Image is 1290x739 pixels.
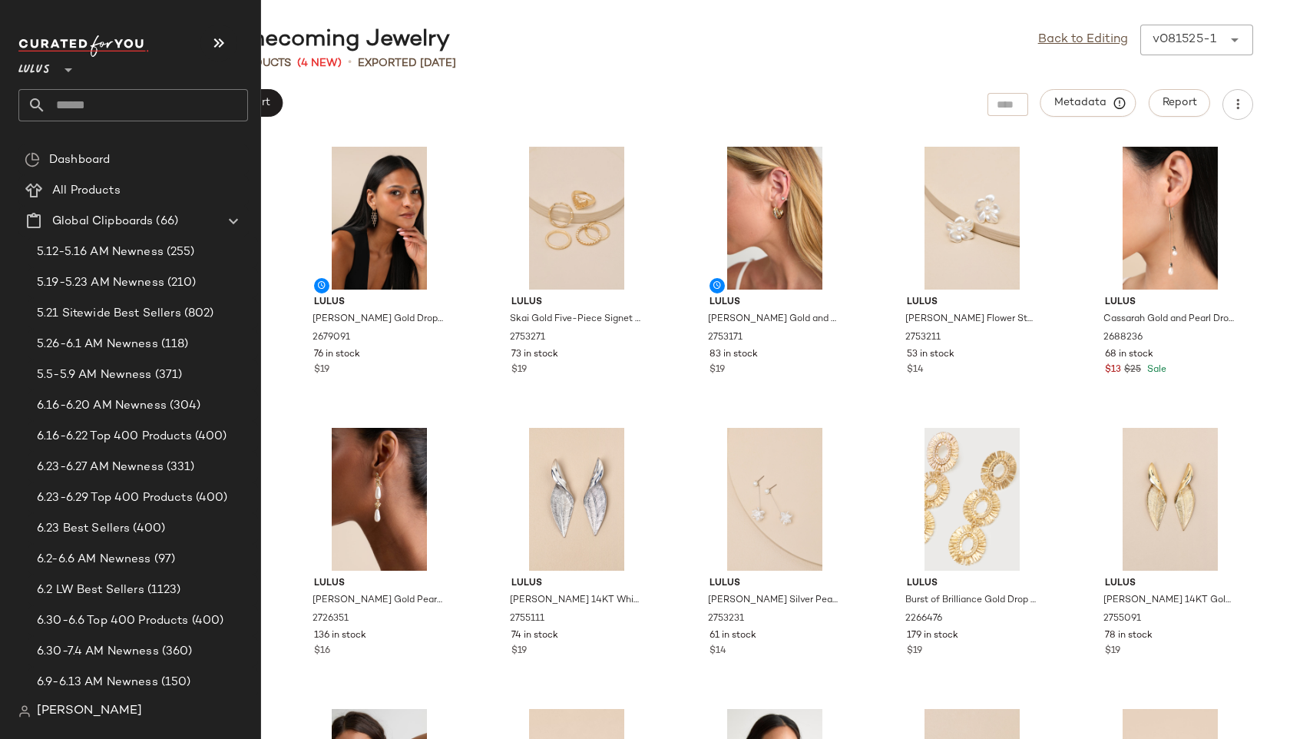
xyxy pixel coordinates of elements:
span: 6.30-6.6 Top 400 Products [37,612,189,630]
img: svg%3e [18,705,31,717]
img: cfy_white_logo.C9jOOHJF.svg [18,35,149,57]
span: (1123) [144,582,181,599]
span: All Products [52,182,121,200]
span: Lulus [1105,296,1235,310]
img: 2688236_01_OM.jpg [1093,147,1248,290]
span: Lulus [1105,577,1235,591]
span: (97) [151,551,176,568]
span: • [348,54,352,72]
span: 2755091 [1103,612,1141,626]
span: [PERSON_NAME] [37,702,142,721]
span: [PERSON_NAME] 14KT White Gold Twisted Leaf Drop Earrings [510,594,640,608]
span: 6.30-7.4 AM Newness [37,643,159,661]
span: Skai Gold Five-Piece Signet Ring Set [510,313,640,326]
span: Cassarah Gold and Pearl Drop Earrings [1103,313,1234,326]
span: (400) [130,520,165,538]
span: 136 in stock [314,629,366,643]
span: (66) [153,213,178,230]
span: (210) [164,274,197,292]
span: Lulus [511,577,642,591]
span: 53 in stock [907,348,954,362]
span: [PERSON_NAME] Flower Stud Earrings [905,313,1036,326]
span: Dashboard [49,151,110,169]
span: 6.23 Best Sellers [37,520,130,538]
span: 76 in stock [314,348,360,362]
span: 2679091 [313,331,350,345]
span: (802) [181,305,214,323]
span: Lulus [511,296,642,310]
span: 6.23-6.27 AM Newness [37,459,164,476]
span: 2753171 [708,331,743,345]
span: 74 in stock [511,629,558,643]
span: 5.12-5.16 AM Newness [37,244,164,261]
span: 5.5-5.9 AM Newness [37,366,152,384]
span: 6.16-6.20 AM Newness [37,397,167,415]
span: [PERSON_NAME] 14KT Gold Twisted Leaf Drop Earrings [1103,594,1234,608]
span: 6.16-6.22 Top 400 Products [37,428,192,446]
button: Report [1149,89,1210,117]
span: 73 in stock [511,348,558,362]
span: 179 in stock [907,629,958,643]
span: (371) [152,366,183,384]
span: $16 [314,645,330,658]
img: 2755091_02_topdown_2025-07-31.jpg [1093,428,1248,571]
span: 2688236 [1103,331,1143,345]
span: (255) [164,244,195,261]
span: 2753231 [708,612,744,626]
span: [PERSON_NAME] Gold Drop Earrings [313,313,443,326]
span: $19 [709,363,725,377]
span: 2266476 [905,612,942,626]
span: Lulus [907,296,1037,310]
span: (304) [167,397,201,415]
span: 5.21 Sitewide Best Sellers [37,305,181,323]
img: 2679091_01_OM_2025-06-26.jpg [302,147,457,290]
img: 2726351_01_OM_2025-07-23.jpg [302,428,457,571]
span: $19 [314,363,329,377]
span: Sale [1144,365,1166,375]
span: [PERSON_NAME] Gold Pearl Drop Earrings [313,594,443,608]
span: (400) [192,428,227,446]
span: (331) [164,459,195,476]
span: 2753211 [905,331,941,345]
span: (150) [158,674,191,691]
span: Lulus [709,577,840,591]
span: $14 [907,363,924,377]
span: (400) [193,489,228,507]
span: $25 [1124,363,1141,377]
span: 2755111 [510,612,544,626]
span: Lulus [907,577,1037,591]
button: Metadata [1040,89,1136,117]
span: Lulus [709,296,840,310]
span: $19 [907,645,922,658]
img: 2755111_02_topdown_2025-07-31.jpg [499,428,654,571]
span: $13 [1105,363,1121,377]
span: Burst of Brilliance Gold Drop Earrings [905,594,1036,608]
span: [PERSON_NAME] Gold and Silver Triple Hoop Earrings [708,313,838,326]
span: 6.2 LW Best Sellers [37,582,144,599]
span: 5.19-5.23 AM Newness [37,274,164,292]
span: [PERSON_NAME] Silver Pearl Beaded Drop Earrings [708,594,838,608]
span: Report [1162,97,1197,109]
span: $19 [1105,645,1120,658]
span: 6.23-6.29 Top 400 Products [37,489,193,507]
span: 2726351 [313,612,349,626]
img: 2753211_02_topdown_2025-08-04.jpg [895,147,1050,290]
span: (400) [189,612,224,630]
span: (4 New) [297,55,342,71]
span: (360) [159,643,193,661]
span: $19 [511,363,527,377]
span: Metadata [1053,96,1123,110]
div: Jewelry: Homecoming Jewelry [98,25,450,55]
div: v081525-1 [1153,31,1216,49]
span: $19 [511,645,527,658]
a: Back to Editing [1038,31,1128,49]
span: 6.2-6.6 AM Newness [37,551,151,568]
span: 61 in stock [709,629,756,643]
img: 2753231_02_topdown_2025-08-04.jpg [697,428,852,571]
span: Lulus [18,52,50,80]
span: 6.9-6.13 AM Newness [37,674,158,691]
span: Lulus [314,296,445,310]
span: 78 in stock [1105,629,1153,643]
img: 10906721_2266476.jpg [895,428,1050,571]
span: 83 in stock [709,348,758,362]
